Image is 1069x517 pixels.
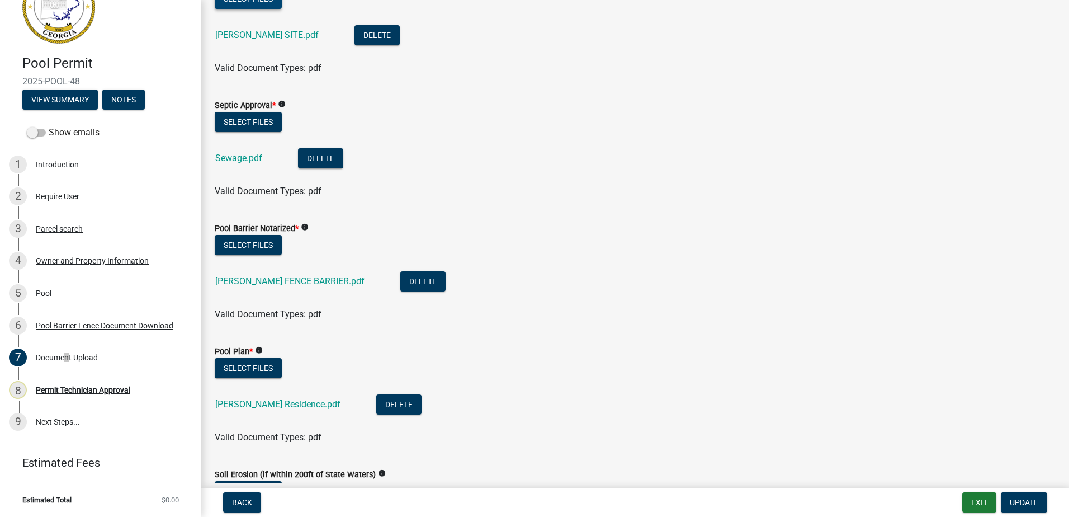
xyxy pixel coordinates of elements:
span: Valid Document Types: pdf [215,432,321,443]
div: 9 [9,413,27,431]
a: [PERSON_NAME] FENCE BARRIER.pdf [215,276,365,286]
span: Valid Document Types: pdf [215,63,321,73]
span: Back [232,498,252,507]
span: Valid Document Types: pdf [215,309,321,319]
wm-modal-confirm: Delete Document [298,154,343,164]
div: Pool [36,289,51,297]
span: Valid Document Types: pdf [215,186,321,196]
i: info [255,346,263,354]
wm-modal-confirm: Delete Document [400,277,446,288]
button: Update [1001,492,1047,513]
div: Introduction [36,161,79,168]
i: info [378,469,386,477]
i: info [301,223,309,231]
wm-modal-confirm: Delete Document [354,31,400,41]
button: Back [223,492,261,513]
button: Delete [376,394,422,415]
div: Owner and Property Information [36,257,149,265]
label: Show emails [27,126,100,139]
label: Pool Barrier Notarized [215,225,299,233]
div: Require User [36,192,79,200]
wm-modal-confirm: Summary [22,96,98,105]
div: Pool Barrier Fence Document Download [36,322,173,330]
a: [PERSON_NAME] Residence.pdf [215,399,340,410]
button: Notes [102,90,145,110]
button: Delete [354,25,400,45]
button: Exit [962,492,996,513]
div: 6 [9,317,27,335]
a: Estimated Fees [9,452,183,474]
a: [PERSON_NAME] SITE.pdf [215,30,319,40]
label: Soil Erosion (if within 200ft of State Waters) [215,471,376,479]
div: Parcel search [36,225,83,233]
h4: Pool Permit [22,55,192,72]
i: info [278,100,286,108]
button: Select files [215,235,282,255]
button: Delete [400,271,446,292]
span: Update [1010,498,1038,507]
div: 5 [9,284,27,302]
div: Document Upload [36,354,98,361]
button: Select files [215,358,282,378]
button: View Summary [22,90,98,110]
div: 3 [9,220,27,238]
label: Septic Approval [215,102,276,110]
span: $0.00 [162,496,179,504]
div: 4 [9,252,27,270]
span: 2025-POOL-48 [22,76,179,87]
wm-modal-confirm: Delete Document [376,400,422,411]
div: Permit Technician Approval [36,386,130,394]
a: Sewage.pdf [215,153,262,163]
span: Estimated Total [22,496,72,504]
label: Pool Plan [215,348,253,356]
button: Delete [298,148,343,168]
div: 8 [9,381,27,399]
div: 2 [9,187,27,205]
div: 7 [9,349,27,366]
button: Select files [215,112,282,132]
wm-modal-confirm: Notes [102,96,145,105]
div: 1 [9,156,27,173]
button: Select files [215,481,282,501]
